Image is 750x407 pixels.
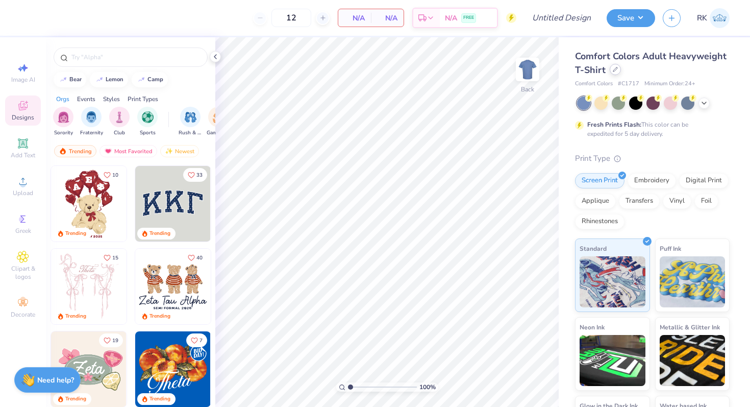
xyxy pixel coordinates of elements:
div: Trending [65,230,86,237]
div: Trending [149,395,170,403]
button: Like [186,333,207,347]
div: Trending [65,395,86,403]
button: Like [99,251,123,265]
input: Untitled Design [524,8,599,28]
div: filter for Game Day [207,107,230,137]
div: Transfers [619,194,660,209]
img: 3b9aba4f-e317-4aa7-a679-c95a879539bd [135,166,211,242]
div: Embroidery [628,173,676,188]
div: Styles [103,94,120,104]
img: most_fav.gif [104,148,112,155]
img: Neon Ink [580,335,645,386]
img: Sorority Image [58,111,69,123]
button: Like [99,168,123,182]
div: Events [77,94,95,104]
div: filter for Fraternity [80,107,103,137]
img: Fraternity Image [86,111,97,123]
img: 8659caeb-cee5-4a4c-bd29-52ea2f761d42 [135,331,211,407]
a: RK [697,8,730,28]
img: trend_line.gif [59,77,67,83]
button: Like [183,251,207,265]
div: camp [147,77,163,82]
div: filter for Club [109,107,130,137]
strong: Need help? [37,375,74,385]
img: edfb13fc-0e43-44eb-bea2-bf7fc0dd67f9 [210,166,286,242]
div: filter for Rush & Bid [179,107,202,137]
button: lemon [90,72,128,87]
div: Trending [65,313,86,320]
img: e74243e0-e378-47aa-a400-bc6bcb25063a [126,166,202,242]
span: Upload [13,189,33,197]
span: Image AI [11,76,35,84]
span: N/A [344,13,365,23]
button: camp [132,72,168,87]
span: Add Text [11,151,35,159]
div: bear [69,77,82,82]
strong: Fresh Prints Flash: [587,121,641,129]
div: Orgs [56,94,69,104]
span: Designs [12,113,34,122]
div: Foil [694,194,718,209]
span: Clipart & logos [5,265,41,281]
span: Neon Ink [580,322,605,332]
span: N/A [445,13,457,23]
div: Digital Print [679,173,729,188]
div: Print Types [128,94,158,104]
button: Like [183,168,207,182]
div: Trending [149,230,170,237]
span: Sports [140,129,156,137]
img: Rachel Kidd [710,8,730,28]
span: Decorate [11,310,35,319]
div: Most Favorited [99,145,157,157]
div: Applique [575,194,616,209]
div: filter for Sorority [53,107,73,137]
img: Newest.gif [165,148,173,155]
img: trend_line.gif [95,77,104,83]
div: Trending [149,313,170,320]
img: Back [517,59,538,80]
img: 587403a7-0594-4a7f-b2bd-0ca67a3ff8dd [51,166,127,242]
img: f22b6edb-555b-47a9-89ed-0dd391bfae4f [210,331,286,407]
img: 83dda5b0-2158-48ca-832c-f6b4ef4c4536 [51,249,127,324]
span: Puff Ink [660,243,681,254]
span: Rush & Bid [179,129,202,137]
img: Club Image [114,111,125,123]
button: filter button [53,107,73,137]
div: Back [521,85,534,94]
img: Rush & Bid Image [185,111,196,123]
div: Vinyl [663,194,691,209]
span: Comfort Colors [575,80,613,88]
img: d6d5c6c6-9b9a-4053-be8a-bdf4bacb006d [126,331,202,407]
span: Fraternity [80,129,103,137]
span: 33 [196,173,203,178]
div: This color can be expedited for 5 day delivery. [587,120,713,138]
span: FREE [463,14,474,21]
span: 10 [112,173,118,178]
button: bear [54,72,86,87]
img: Game Day Image [213,111,224,123]
span: Club [114,129,125,137]
span: RK [697,12,707,24]
span: 15 [112,255,118,260]
span: 100 % [419,382,436,392]
img: Puff Ink [660,256,726,307]
button: filter button [80,107,103,137]
div: Newest [160,145,199,157]
img: a3be6b59-b000-4a72-aad0-0c575b892a6b [135,249,211,324]
input: Try "Alpha" [70,52,201,62]
img: trend_line.gif [137,77,145,83]
span: N/A [377,13,397,23]
div: Rhinestones [575,214,624,229]
div: Screen Print [575,173,624,188]
span: Metallic & Glitter Ink [660,322,720,332]
button: filter button [179,107,202,137]
button: filter button [109,107,130,137]
button: filter button [207,107,230,137]
img: trending.gif [59,148,67,155]
span: # C1717 [618,80,639,88]
div: lemon [106,77,123,82]
img: Metallic & Glitter Ink [660,335,726,386]
span: Comfort Colors Adult Heavyweight T-Shirt [575,50,727,76]
button: Like [99,333,123,347]
span: Greek [15,227,31,235]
